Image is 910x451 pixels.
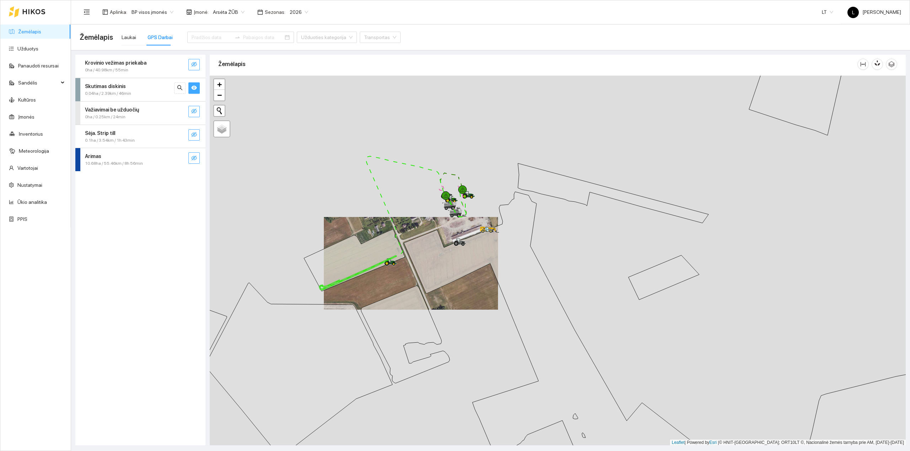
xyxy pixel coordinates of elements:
button: eye [188,82,200,94]
div: | Powered by © HNIT-[GEOGRAPHIC_DATA]; ORT10LT ©, Nacionalinė žemės tarnyba prie AM, [DATE]-[DATE] [670,440,906,446]
a: Panaudoti resursai [18,63,59,69]
div: Arimas10.68ha / 55.46km / 8h 56mineye-invisible [75,148,205,171]
a: Esri [710,440,717,445]
a: Layers [214,121,230,137]
a: Leaflet [672,440,685,445]
a: Inventorius [19,131,43,137]
div: Žemėlapis [218,54,857,74]
span: calendar [257,9,263,15]
button: column-width [857,59,869,70]
button: eye-invisible [188,129,200,141]
strong: Krovinio vežimas priekaba [85,60,146,66]
div: Laukai [122,33,136,41]
button: eye-invisible [188,106,200,117]
span: | [718,440,719,445]
div: Sėja. Strip till0.1ha / 3.54km / 1h 43mineye-invisible [75,125,205,148]
span: Aplinka : [110,8,127,16]
span: eye-invisible [191,155,197,162]
button: eye-invisible [188,152,200,164]
span: − [217,91,222,99]
span: + [217,80,222,89]
div: Krovinio vežimas priekaba0ha / 40.98km / 55mineye-invisible [75,55,205,78]
div: GPS Darbai [148,33,173,41]
a: Kultūros [18,97,36,103]
a: PPIS [17,216,27,222]
span: to [235,34,240,40]
span: 0.04ha / 2.39km / 46min [85,90,131,97]
button: Initiate a new search [214,105,225,116]
span: [PERSON_NAME] [847,9,901,15]
span: eye-invisible [191,132,197,138]
span: menu-fold [84,9,90,15]
span: eye-invisible [191,108,197,115]
button: eye-invisible [188,59,200,70]
span: search [177,85,183,92]
span: 0ha / 40.98km / 55min [85,67,128,74]
span: 0ha / 0.25km / 24min [85,114,125,120]
span: L [852,7,855,18]
span: 0.1ha / 3.54km / 1h 43min [85,137,135,144]
span: LT [822,7,833,17]
div: Važiavimai be užduočių0ha / 0.25km / 24mineye-invisible [75,102,205,125]
strong: Arimas [85,153,101,159]
input: Pradžios data [192,33,232,41]
span: BP visos įmonės [132,7,173,17]
div: Skutimas diskinis0.04ha / 2.39km / 46minsearcheye [75,78,205,101]
span: 10.68ha / 55.46km / 8h 56min [85,160,143,167]
input: Pabaigos data [243,33,283,41]
button: menu-fold [80,5,94,19]
a: Vartotojai [17,165,38,171]
span: Sezonas : [265,8,285,16]
span: Žemėlapis [80,32,113,43]
button: search [174,82,186,94]
a: Zoom in [214,79,225,90]
span: Sandėlis [18,76,59,90]
span: Įmonė : [194,8,209,16]
a: Įmonės [18,114,34,120]
a: Žemėlapis [18,29,41,34]
span: eye [191,85,197,92]
span: column-width [858,61,868,67]
span: 2026 [290,7,308,17]
span: Arsėta ŽŪB [213,7,245,17]
span: eye-invisible [191,61,197,68]
span: shop [186,9,192,15]
a: Meteorologija [19,148,49,154]
span: swap-right [235,34,240,40]
a: Ūkio analitika [17,199,47,205]
span: layout [102,9,108,15]
a: Nustatymai [17,182,42,188]
strong: Skutimas diskinis [85,83,126,89]
strong: Sėja. Strip till [85,130,115,136]
a: Užduotys [17,46,38,51]
strong: Važiavimai be užduočių [85,107,139,113]
a: Zoom out [214,90,225,100]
